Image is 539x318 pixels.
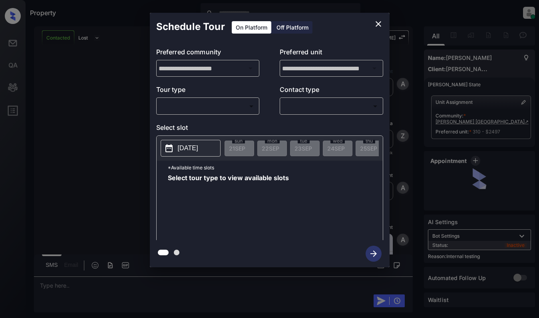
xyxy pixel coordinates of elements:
p: Select slot [156,123,383,135]
p: Tour type [156,85,260,97]
span: Select tour type to view available slots [168,175,289,238]
p: Preferred community [156,47,260,60]
h2: Schedule Tour [150,13,231,41]
div: On Platform [232,21,271,34]
button: close [370,16,386,32]
p: *Available time slots [168,161,383,175]
p: Contact type [280,85,383,97]
p: Preferred unit [280,47,383,60]
div: Off Platform [272,21,312,34]
button: [DATE] [161,140,221,157]
p: [DATE] [178,143,198,153]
